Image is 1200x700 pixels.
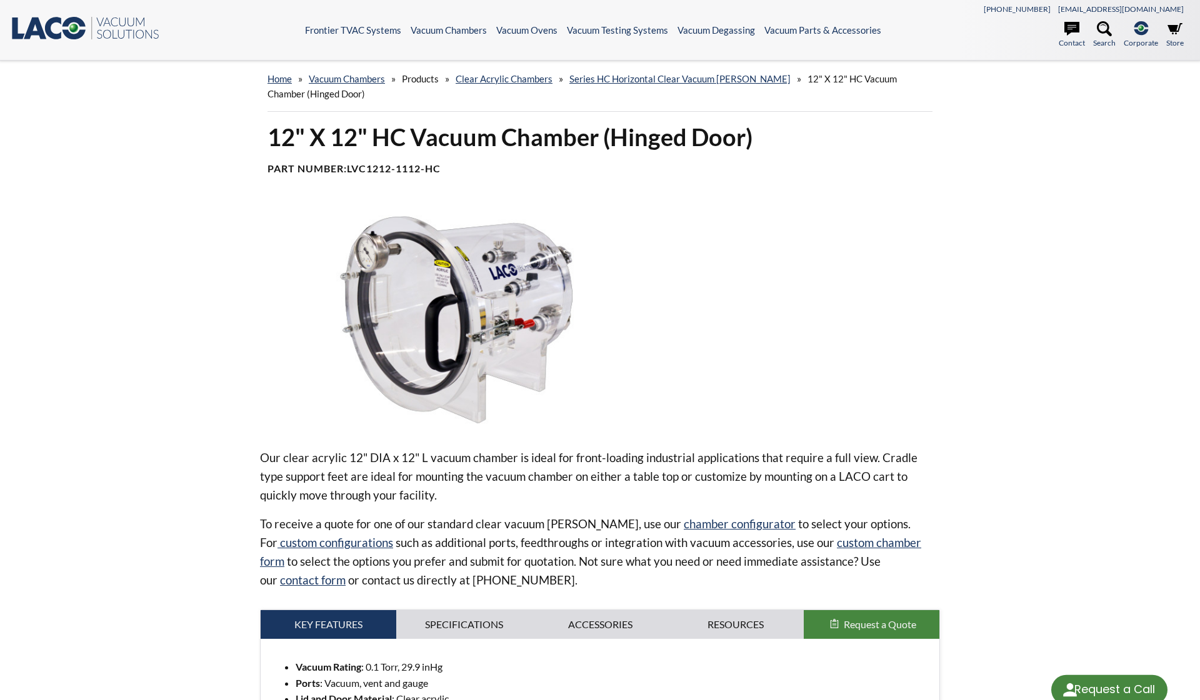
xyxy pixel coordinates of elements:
[764,24,881,36] a: Vacuum Parts & Accessories
[396,610,532,639] a: Specifications
[296,675,929,691] li: : Vacuum, vent and gauge
[305,24,401,36] a: Frontier TVAC Systems
[1166,21,1184,49] a: Store
[261,610,396,639] a: Key Features
[668,610,804,639] a: Resources
[677,24,755,36] a: Vacuum Degassing
[267,61,932,112] div: » » » » »
[684,516,796,531] a: chamber configurator
[456,73,552,84] a: Clear Acrylic Chambers
[267,162,932,175] h4: Part Number:
[1124,37,1158,49] span: Corporate
[309,73,385,84] a: Vacuum Chambers
[296,661,361,673] strong: Vacuum Rating
[1060,680,1080,700] img: round button
[569,73,791,84] a: Series HC Horizontal Clear Vacuum [PERSON_NAME]
[267,122,932,152] h1: 12" X 12" HC Vacuum Chamber (Hinged Door)
[296,677,320,689] strong: Ports
[1058,4,1184,14] a: [EMAIL_ADDRESS][DOMAIN_NAME]
[844,618,916,630] span: Request a Quote
[347,162,441,174] b: LVC1212-1112-HC
[496,24,557,36] a: Vacuum Ovens
[1059,21,1085,49] a: Contact
[280,573,346,587] a: contact form
[267,73,897,99] span: 12" X 12" HC Vacuum Chamber (Hinged Door)
[260,515,940,589] p: To receive a quote for one of our standard clear vacuum [PERSON_NAME], use our to select your opt...
[567,24,668,36] a: Vacuum Testing Systems
[411,24,487,36] a: Vacuum Chambers
[532,610,667,639] a: Accessories
[277,535,393,550] a: custom configurations
[296,659,929,675] li: : 0.1 Torr, 29.9 inHg
[260,448,940,505] p: Our clear acrylic 12" DIA x 12" L vacuum chamber is ideal for front-loading industrial applicatio...
[804,610,939,639] button: Request a Quote
[267,73,292,84] a: home
[984,4,1051,14] a: [PHONE_NUMBER]
[260,205,658,428] img: LVC121212-1112-HC Vacuum chamber with hinged door
[1093,21,1116,49] a: Search
[402,73,439,84] span: Products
